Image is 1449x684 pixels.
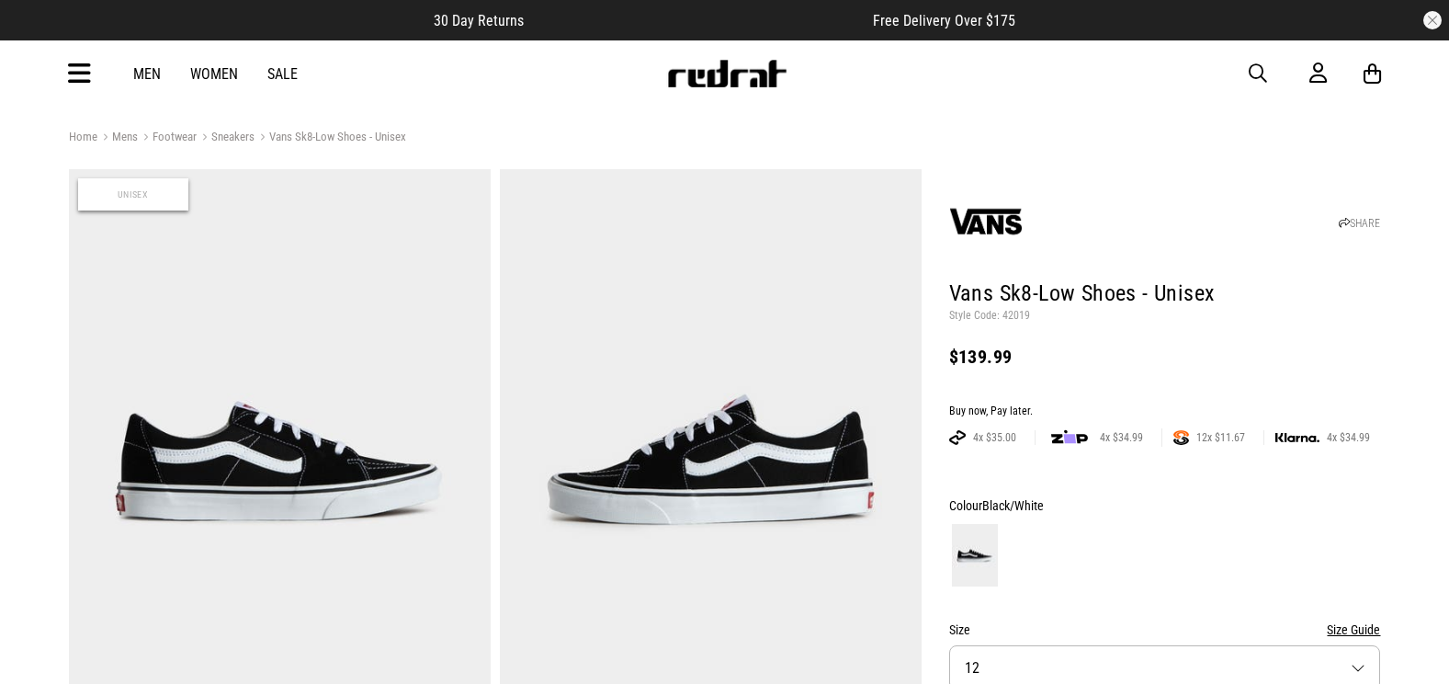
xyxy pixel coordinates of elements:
img: KLARNA [1275,433,1319,443]
a: Home [69,130,97,143]
a: Mens [97,130,138,147]
a: Vans Sk8-Low Shoes - Unisex [255,130,406,147]
img: SPLITPAY [1173,430,1189,445]
img: zip [1051,428,1088,447]
p: Style Code: 42019 [949,309,1381,324]
span: Unisex [78,178,188,211]
a: SHARE [1339,217,1380,230]
div: Buy now, Pay later. [949,405,1381,419]
h1: Vans Sk8-Low Shoes - Unisex [949,279,1381,309]
a: Sneakers [197,130,255,147]
img: Black/White [952,524,998,587]
img: Vans [949,185,1023,258]
button: Size Guide [1327,619,1380,641]
span: 12 [965,659,979,677]
span: 30 Day Returns [434,12,524,29]
div: Size [949,619,1381,641]
div: $139.99 [949,346,1381,368]
span: 4x $34.99 [1319,430,1377,445]
span: Black/White [982,498,1044,513]
div: Colour [949,495,1381,517]
a: Women [190,65,238,83]
iframe: Customer reviews powered by Trustpilot [560,11,836,29]
a: Sale [267,65,298,83]
img: Redrat logo [666,60,787,87]
img: AFTERPAY [949,430,966,445]
span: 4x $34.99 [1092,430,1150,445]
span: 12x $11.67 [1189,430,1252,445]
a: Men [133,65,161,83]
span: 4x $35.00 [966,430,1024,445]
a: Footwear [138,130,197,147]
span: Free Delivery Over $175 [873,12,1015,29]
